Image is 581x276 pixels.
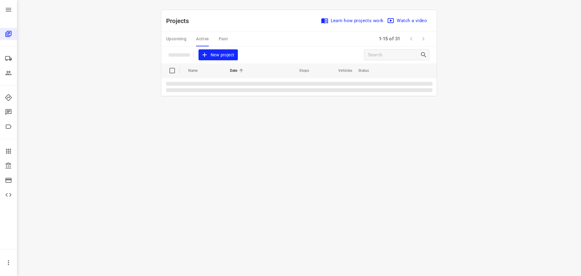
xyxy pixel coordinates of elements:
p: Projects [166,16,194,25]
span: Stops [291,67,309,74]
span: Next Page [417,33,429,45]
span: 1-15 of 31 [376,32,403,45]
div: Search [420,51,429,58]
span: Name [188,67,206,74]
span: Vehicles [330,67,352,74]
span: Status [358,67,377,74]
span: Date [230,67,245,74]
button: New project [199,49,238,61]
span: Previous Page [405,33,417,45]
span: New project [202,51,234,59]
input: Search projects [368,50,420,60]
